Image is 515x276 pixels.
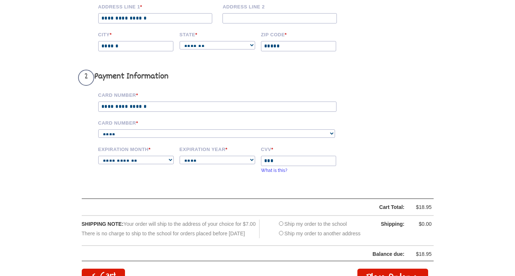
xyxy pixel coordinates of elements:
[98,31,174,37] label: City
[222,3,342,10] label: Address Line 2
[98,119,347,126] label: Card Number
[261,168,287,173] a: What is this?
[100,203,405,212] div: Cart Total:
[78,70,94,86] span: 2
[98,91,347,98] label: Card Number
[277,220,361,238] div: Ship my order to the school Ship my order to another address
[82,221,124,227] span: SHIPPING NOTE:
[261,146,337,152] label: CVV
[98,146,174,152] label: Expiration Month
[410,250,432,259] div: $18.95
[180,146,256,152] label: Expiration Year
[78,70,347,86] h3: Payment Information
[410,220,432,229] div: $0.00
[410,203,432,212] div: $18.95
[368,220,405,229] div: Shipping:
[98,3,218,10] label: Address Line 1
[82,220,260,238] div: Your order will ship to the address of your choice for $7.00 There is no charge to ship to the sc...
[180,31,256,37] label: State
[261,31,337,37] label: Zip code
[82,250,405,259] div: Balance due:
